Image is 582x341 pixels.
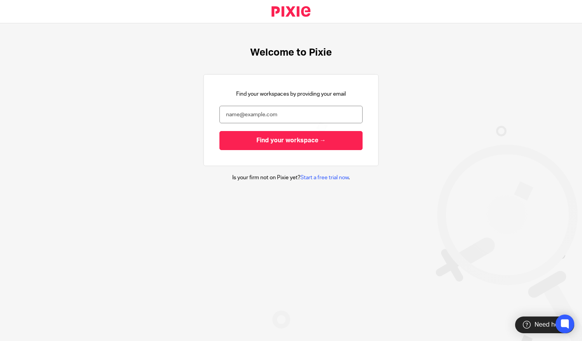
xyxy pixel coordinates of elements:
[250,47,332,59] h1: Welcome to Pixie
[219,106,363,123] input: name@example.com
[515,317,574,333] div: Need help?
[236,90,346,98] p: Find your workspaces by providing your email
[219,131,363,150] input: Find your workspace →
[232,174,350,182] p: Is your firm not on Pixie yet? .
[300,175,349,180] a: Start a free trial now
